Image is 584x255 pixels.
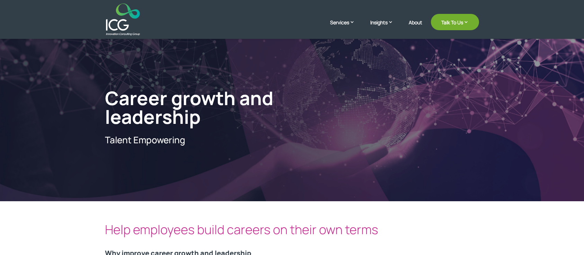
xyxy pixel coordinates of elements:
[105,223,479,239] h2: Help employees build careers on their own terms
[409,20,422,35] a: About
[469,180,584,255] iframe: Chat Widget
[330,19,362,35] a: Services
[105,135,321,144] p: Talent Empowering
[106,3,140,35] img: ICG
[431,14,479,30] a: Talk To Us
[105,88,321,129] h1: Career growth and leadership
[370,19,400,35] a: Insights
